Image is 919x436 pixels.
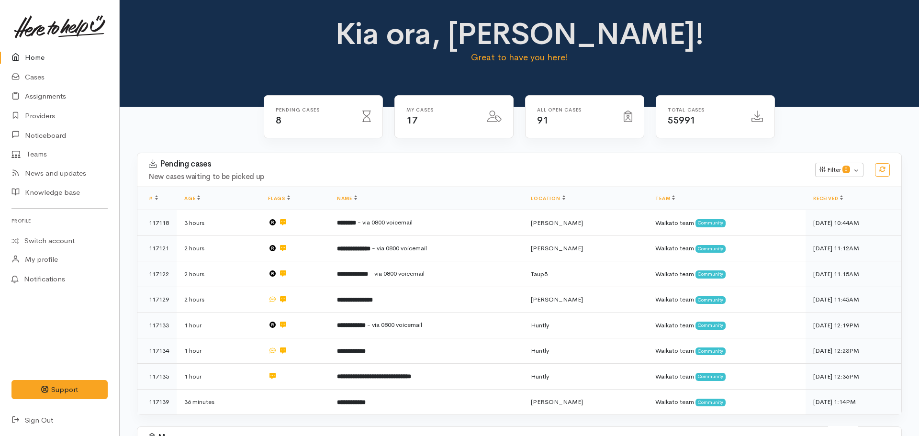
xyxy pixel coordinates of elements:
td: Waikato team [648,287,806,313]
td: 1 hour [177,364,260,390]
span: 17 [406,114,417,126]
span: Huntly [531,347,549,355]
a: Team [655,195,675,201]
button: Filter0 [815,163,863,177]
td: 36 minutes [177,389,260,414]
td: [DATE] 11:45AM [806,287,901,313]
span: 91 [537,114,548,126]
h6: Profile [11,214,108,227]
td: 1 hour [177,338,260,364]
span: Community [695,296,726,304]
span: Community [695,347,726,355]
span: [PERSON_NAME] [531,398,583,406]
span: Community [695,219,726,227]
td: [DATE] 11:12AM [806,235,901,261]
td: Waikato team [648,261,806,287]
a: Received [813,195,843,201]
a: # [149,195,158,201]
span: - via 0800 voicemail [370,269,425,278]
span: Taupō [531,270,548,278]
td: 117118 [137,210,177,236]
span: - via 0800 voicemail [367,321,422,329]
h6: All Open cases [537,107,612,112]
h3: Pending cases [149,159,804,169]
span: - via 0800 voicemail [358,218,413,226]
span: [PERSON_NAME] [531,244,583,252]
span: Community [695,270,726,278]
td: 117122 [137,261,177,287]
td: [DATE] 11:15AM [806,261,901,287]
td: 117129 [137,287,177,313]
span: [PERSON_NAME] [531,295,583,303]
span: Community [695,373,726,380]
button: Support [11,380,108,400]
td: 2 hours [177,261,260,287]
span: Huntly [531,321,549,329]
td: [DATE] 1:14PM [806,389,901,414]
td: Waikato team [648,235,806,261]
td: Waikato team [648,389,806,414]
td: [DATE] 10:44AM [806,210,901,236]
td: 117133 [137,313,177,338]
td: 2 hours [177,287,260,313]
span: Community [695,322,726,329]
h6: Total cases [668,107,740,112]
a: Age [184,195,200,201]
td: [DATE] 12:36PM [806,364,901,390]
h4: New cases waiting to be picked up [149,173,804,181]
td: 1 hour [177,313,260,338]
span: 8 [276,114,281,126]
td: 3 hours [177,210,260,236]
span: [PERSON_NAME] [531,219,583,227]
a: Flags [268,195,290,201]
td: 117134 [137,338,177,364]
span: Huntly [531,372,549,380]
span: Community [695,399,726,406]
td: Waikato team [648,210,806,236]
td: 117121 [137,235,177,261]
td: 117135 [137,364,177,390]
td: 117139 [137,389,177,414]
a: Location [531,195,565,201]
p: Great to have you here! [331,51,708,64]
span: Community [695,245,726,253]
td: Waikato team [648,313,806,338]
td: Waikato team [648,338,806,364]
span: 55991 [668,114,695,126]
h1: Kia ora, [PERSON_NAME]! [331,17,708,51]
td: [DATE] 12:19PM [806,313,901,338]
span: - via 0800 voicemail [372,244,427,252]
a: Name [337,195,357,201]
h6: My cases [406,107,476,112]
td: Waikato team [648,364,806,390]
h6: Pending cases [276,107,351,112]
td: [DATE] 12:23PM [806,338,901,364]
td: 2 hours [177,235,260,261]
span: 0 [842,166,850,173]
